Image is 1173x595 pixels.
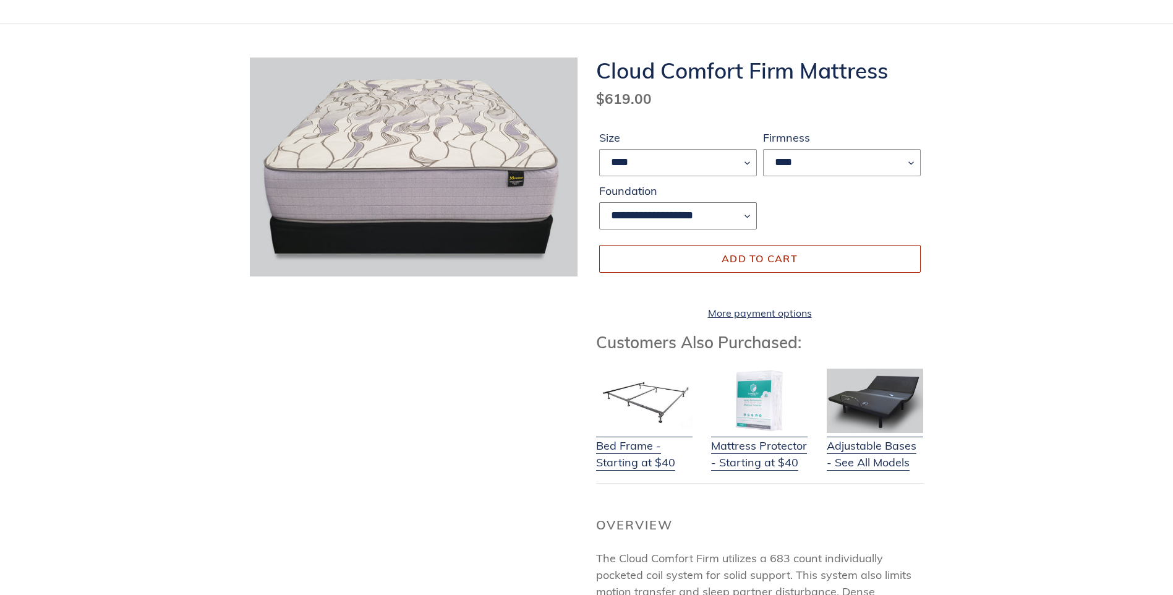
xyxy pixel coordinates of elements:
span: $619.00 [596,90,652,108]
img: Adjustable Base [827,369,923,433]
label: Size [599,129,757,146]
label: Foundation [599,182,757,199]
h1: Cloud Comfort Firm Mattress [596,58,924,83]
button: Add to cart [599,245,921,272]
h2: Overview [596,518,924,533]
a: Adjustable Bases - See All Models [827,422,923,471]
img: Mattress Protector [711,369,808,433]
img: Bed Frame [596,369,693,433]
a: More payment options [599,306,921,320]
a: Bed Frame - Starting at $40 [596,422,693,471]
h3: Customers Also Purchased: [596,333,924,352]
label: Firmness [763,129,921,146]
span: Add to cart [722,252,798,265]
a: Mattress Protector - Starting at $40 [711,422,808,471]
